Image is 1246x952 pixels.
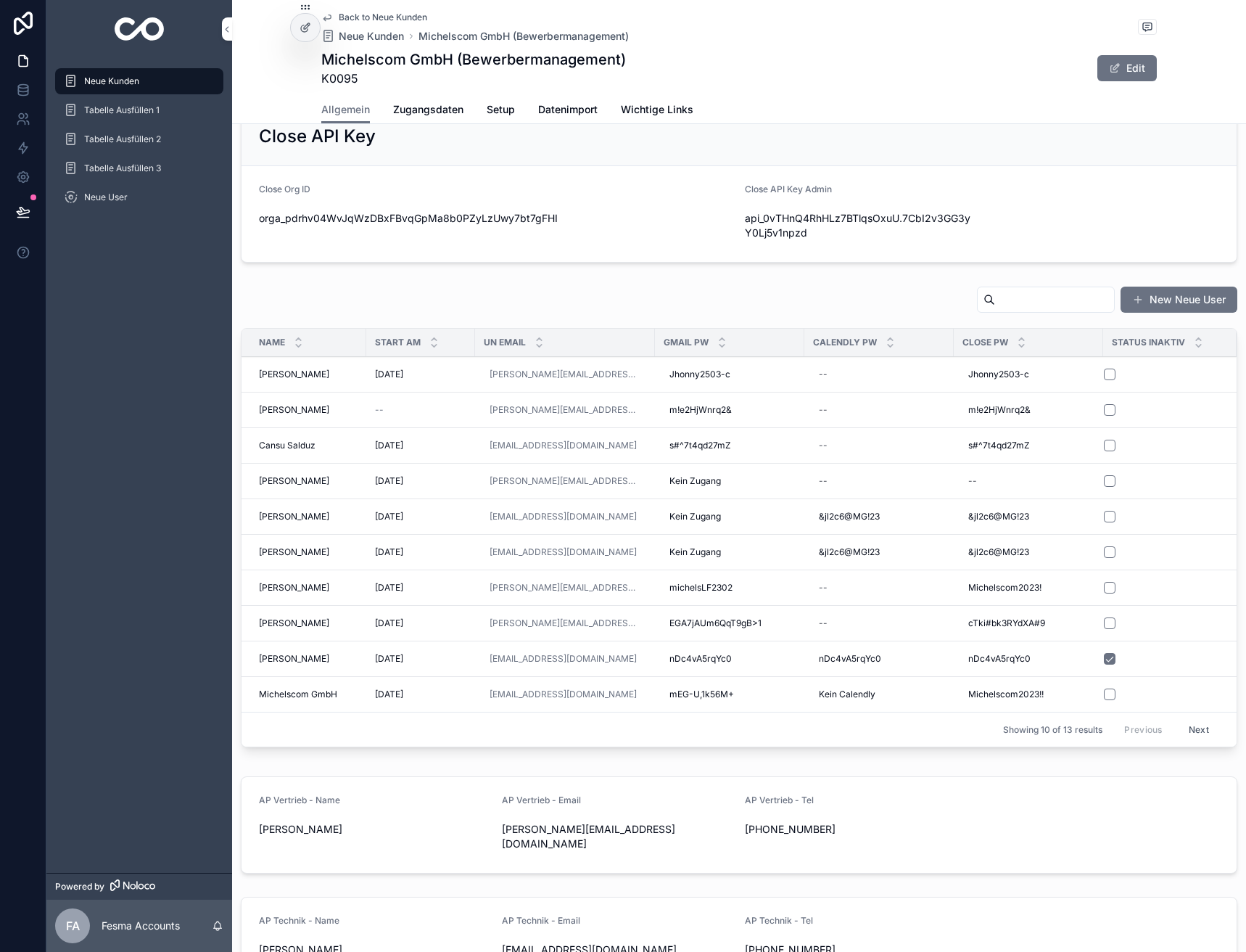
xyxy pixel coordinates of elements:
a: [EMAIL_ADDRESS][DOMAIN_NAME] [484,541,646,564]
a: Tabelle Ausfüllen 1 [55,97,223,123]
a: Neue Kunden [321,29,404,44]
a: [PERSON_NAME][EMAIL_ADDRESS][DOMAIN_NAME] [490,582,640,594]
div: -- [968,475,977,487]
span: AP Technik - Name [259,915,339,926]
span: [PERSON_NAME] [259,653,329,665]
span: [DATE] [375,617,403,629]
span: m!e2HjWnrq2& [968,404,1031,416]
a: [PERSON_NAME] [259,617,358,629]
a: [DATE] [375,369,466,380]
div: -- [819,582,828,594]
span: Close Org ID [259,184,310,194]
a: [DATE] [375,475,466,487]
a: [PERSON_NAME][EMAIL_ADDRESS][DOMAIN_NAME] [484,576,646,599]
a: Kein Zugang [664,505,796,528]
a: Neue Kunden [55,68,223,94]
a: &jl2c6@MG!23 [813,505,945,528]
a: [PERSON_NAME] [259,653,358,665]
span: Close Pw [962,337,1008,348]
a: m!e2HjWnrq2& [664,398,796,422]
a: [PERSON_NAME] [259,475,358,487]
span: Showing 10 of 13 results [1003,724,1102,736]
a: Back to Neue Kunden [321,12,427,23]
a: [PERSON_NAME] [259,582,358,594]
span: [PERSON_NAME] [259,475,329,487]
span: s#^7t4qd27mZ [669,440,731,451]
img: App logo [115,17,165,41]
span: Status Inaktiv [1112,337,1185,348]
span: m!e2HjWnrq2& [669,404,732,416]
span: UN Email [484,337,526,348]
a: nDc4vA5rqYc0 [813,647,945,670]
a: nDc4vA5rqYc0 [962,647,1094,670]
span: [PERSON_NAME] [259,546,329,558]
span: AP Vertrieb - Tel [745,795,814,805]
span: nDc4vA5rqYc0 [819,653,881,665]
span: Michelscom GmbH [259,689,337,700]
span: Jhonny2503-c [669,369,730,380]
a: m!e2HjWnrq2& [962,398,1094,422]
span: Setup [487,102,515,117]
a: [PERSON_NAME][EMAIL_ADDRESS][DOMAIN_NAME] [490,369,640,380]
span: Neue User [84,192,128,203]
span: [DATE] [375,582,403,594]
span: AP Vertrieb - Name [259,795,340,805]
a: [PERSON_NAME][EMAIL_ADDRESS][DOMAIN_NAME] [484,612,646,635]
h1: Michelscom GmbH (Bewerbermanagement) [321,49,626,70]
span: Michelscom2023! [968,582,1041,594]
span: [DATE] [375,511,403,522]
button: Edit [1097,55,1157,81]
span: [DATE] [375,653,403,665]
a: [PERSON_NAME][EMAIL_ADDRESS][DOMAIN_NAME] [490,617,640,629]
span: Michelscom GmbH (Bewerbermanagement) [418,29,629,44]
a: [DATE] [375,653,466,665]
a: Kein Calendly [813,683,945,706]
a: [PERSON_NAME][EMAIL_ADDRESS][DOMAIN_NAME] [484,469,646,493]
a: EGA7jAUm6QqT9gB>1 [664,612,796,635]
a: -- [813,398,945,422]
span: Jhonny2503-c [968,369,1029,380]
a: [EMAIL_ADDRESS][DOMAIN_NAME] [484,647,646,670]
button: Next [1179,718,1219,741]
span: Wichtige Links [621,102,693,117]
span: mEG-U,1k56M+ [669,689,734,700]
span: cTki#bk3RYdXA#9 [968,617,1045,629]
a: [DATE] [375,689,466,700]
span: s#^7t4qd27mZ [968,440,1030,451]
a: [PERSON_NAME][EMAIL_ADDRESS][DOMAIN_NAME] [490,404,640,416]
span: Calendly Pw [813,337,877,348]
span: Name [259,337,285,348]
a: -- [813,576,945,599]
a: Michelscom2023!! [962,683,1094,706]
a: Jhonny2503-c [664,363,796,386]
span: Gmail Pw [664,337,709,348]
span: &jl2c6@MG!23 [968,546,1029,558]
a: mEG-U,1k56M+ [664,683,796,706]
span: [PERSON_NAME] [259,404,329,416]
a: Datenimport [538,97,598,126]
a: Zugangsdaten [393,97,463,126]
a: -- [962,469,1094,493]
a: s#^7t4qd27mZ [962,434,1094,457]
span: Tabelle Ausfüllen 3 [84,163,161,174]
span: Zugangsdaten [393,102,463,117]
span: AP Technik - Email [502,915,580,926]
span: Neue Kunden [339,29,404,44]
span: [PERSON_NAME] [259,511,329,522]
span: Start am [375,337,421,348]
a: -- [813,469,945,493]
a: [EMAIL_ADDRESS][DOMAIN_NAME] [484,683,646,706]
span: [PERSON_NAME] [259,822,490,837]
span: EGA7jAUm6QqT9gB>1 [669,617,762,629]
a: [DATE] [375,582,466,594]
span: FA [66,917,80,935]
a: [DATE] [375,546,466,558]
a: Tabelle Ausfüllen 2 [55,126,223,152]
a: Michelscom2023! [962,576,1094,599]
span: Michelscom2023!! [968,689,1044,700]
span: [PERSON_NAME] [259,582,329,594]
span: orga_pdrhv04WvJqWzDBxFBvqGpMa8b0PZyLzUwy7bt7gFHI [259,211,733,226]
a: Allgemein [321,97,370,124]
a: [PERSON_NAME][EMAIL_ADDRESS][DOMAIN_NAME] [484,363,646,386]
a: [DATE] [375,511,466,522]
